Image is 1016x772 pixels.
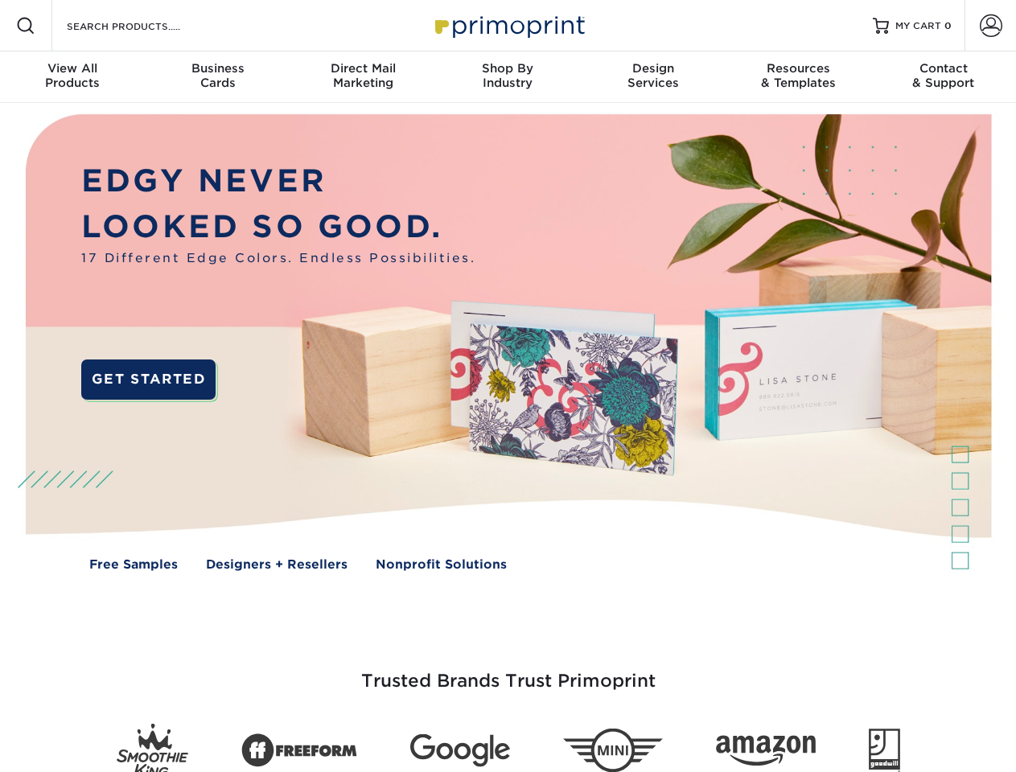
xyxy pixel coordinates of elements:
a: Direct MailMarketing [290,51,435,103]
a: GET STARTED [81,359,216,400]
input: SEARCH PRODUCTS..... [65,16,222,35]
span: Business [145,61,290,76]
img: Google [410,734,510,767]
a: Designers + Resellers [206,556,348,574]
a: Resources& Templates [726,51,870,103]
div: Cards [145,61,290,90]
span: Resources [726,61,870,76]
a: BusinessCards [145,51,290,103]
p: EDGY NEVER [81,158,475,204]
h3: Trusted Brands Trust Primoprint [38,632,979,711]
img: Amazon [716,736,816,766]
span: Direct Mail [290,61,435,76]
a: Shop ByIndustry [435,51,580,103]
span: Shop By [435,61,580,76]
span: Contact [871,61,1016,76]
div: & Support [871,61,1016,90]
span: MY CART [895,19,941,33]
span: Design [581,61,726,76]
div: & Templates [726,61,870,90]
span: 17 Different Edge Colors. Endless Possibilities. [81,249,475,268]
span: 0 [944,20,952,31]
img: Primoprint [428,8,589,43]
a: Nonprofit Solutions [376,556,507,574]
div: Marketing [290,61,435,90]
a: Contact& Support [871,51,1016,103]
a: Free Samples [89,556,178,574]
div: Services [581,61,726,90]
p: LOOKED SO GOOD. [81,204,475,250]
a: DesignServices [581,51,726,103]
div: Industry [435,61,580,90]
img: Goodwill [869,729,900,772]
